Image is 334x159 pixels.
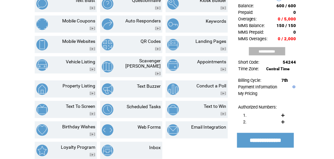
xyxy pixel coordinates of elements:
span: Time Zone: [238,66,259,71]
span: 150 / 150 [277,23,296,28]
img: appointments.png [167,59,179,71]
img: email-integration.png [167,124,179,136]
a: Text to Win [204,104,226,109]
span: 1. [243,113,246,118]
img: video.png [221,112,226,116]
span: Short Code: [238,60,260,65]
img: video.png [90,92,95,95]
span: Balance: [238,3,254,8]
img: text-buzzer.png [102,83,113,95]
img: loyalty-program.png [36,145,48,156]
img: video.png [90,112,95,116]
img: auto-responders.png [102,18,113,30]
img: mobile-websites.png [36,39,48,50]
span: Central Time [267,67,290,71]
img: video.png [90,47,95,51]
img: vehicle-listing.png [36,59,48,71]
span: Billing Cycle: [238,78,262,83]
a: Loyalty Program [61,144,95,150]
a: Appointments [197,59,226,64]
a: Vehicle Listing [66,59,95,64]
img: text-to-win.png [167,104,179,115]
span: 7th [282,78,288,83]
img: qr-codes.png [102,39,113,50]
a: Web Forms [138,124,161,130]
a: Text Buzzer [137,83,161,89]
img: video.png [155,72,161,76]
a: Keywords [206,18,226,24]
a: Conduct a Poll [196,83,226,88]
img: video.png [155,27,161,30]
img: birthday-wishes.png [36,124,48,136]
span: Prepaid: [238,10,253,15]
img: scheduled-tasks.png [102,104,113,115]
span: 0 / 5,000 [278,16,296,21]
a: Scavenger [PERSON_NAME] [125,58,161,69]
img: video.png [90,27,95,30]
span: 2. [243,119,246,124]
img: scavenger-hunt.png [102,61,113,73]
a: Scheduled Tasks [127,104,161,109]
img: video.png [221,68,226,71]
a: Auto Responders [125,18,161,23]
span: MMS Overages: [238,36,268,41]
span: MMS Prepaid: [238,30,264,35]
img: mobile-coupons.png [36,18,48,30]
a: Mobile Websites [62,39,95,44]
span: 0 / 2,000 [278,36,296,41]
img: landing-pages.png [167,39,179,50]
span: 600 / 600 [277,3,296,8]
img: video.png [221,6,226,10]
span: Authorized Numbers: [238,105,277,110]
span: 0 [294,30,296,35]
a: QR Codes [141,39,161,44]
a: Birthday Wishes [62,124,95,129]
img: video.png [221,47,226,51]
img: help.gif [291,85,296,88]
span: MMS Balance: [238,23,265,28]
a: Payment Information [238,84,277,89]
a: Text To Screen [66,104,95,109]
img: video.png [90,6,95,10]
img: keywords.png [167,18,179,30]
img: video.png [155,6,161,10]
a: Inbox [149,145,161,150]
a: Email Integration [191,124,226,130]
img: video.png [90,68,95,71]
img: conduct-a-poll.png [167,83,179,95]
a: Property Listing [63,83,95,88]
img: property-listing.png [36,83,48,95]
img: video.png [90,133,95,136]
img: video.png [90,153,95,157]
img: inbox.png [102,145,113,156]
a: Landing Pages [195,39,226,44]
a: My Pricing [238,91,258,96]
img: web-forms.png [102,124,113,136]
a: Mobile Coupons [62,18,95,23]
img: video.png [155,47,161,51]
span: Overages: [238,16,257,21]
img: video.png [221,92,226,95]
span: 0 [294,10,296,15]
img: text-to-screen.png [36,104,48,115]
span: 54244 [283,60,296,65]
